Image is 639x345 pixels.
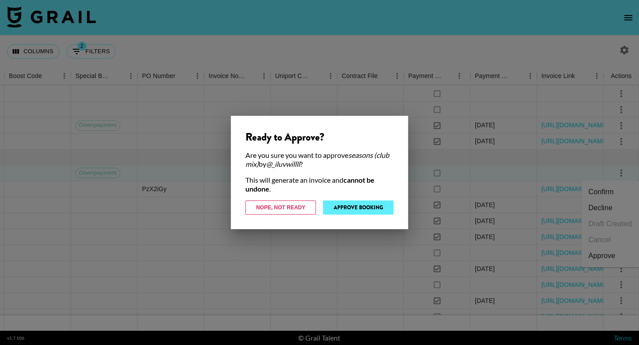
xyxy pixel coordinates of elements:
[245,130,394,144] div: Ready to Approve?
[245,176,394,193] div: This will generate an invoice and .
[266,160,300,168] em: @ _iluvwillll
[323,200,394,215] button: Approve Booking
[245,176,375,193] strong: cannot be undone
[245,200,316,215] button: Nope, Not Ready
[245,151,389,168] em: seasons (club mix)
[245,151,394,169] div: Are you sure you want to approve by ?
